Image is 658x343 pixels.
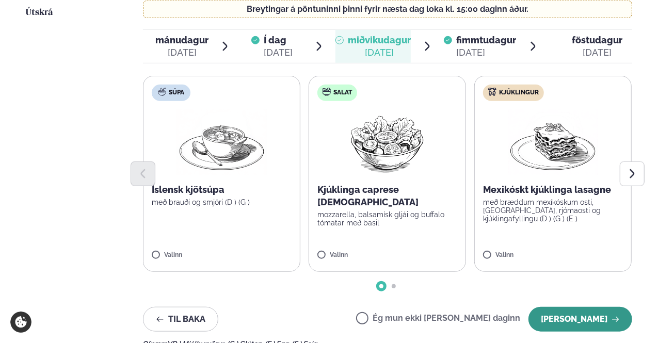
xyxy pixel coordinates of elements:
[176,109,267,175] img: Soup.png
[379,284,383,288] span: Go to slide 1
[456,46,516,59] div: [DATE]
[131,161,155,186] button: Previous slide
[483,184,623,196] p: Mexikóskt kjúklinga lasagne
[508,109,599,175] img: Lasagna.png
[323,88,331,96] img: salad.svg
[342,109,433,175] img: Salad.png
[169,89,184,97] span: Súpa
[152,198,292,206] p: með brauði og smjöri (D ) (G )
[333,89,352,97] span: Salat
[499,89,539,97] span: Kjúklingur
[317,184,457,208] p: Kjúklinga caprese [DEMOGRAPHIC_DATA]
[488,88,496,96] img: chicken.svg
[155,35,208,45] span: mánudagur
[264,34,293,46] span: Í dag
[528,307,632,332] button: [PERSON_NAME]
[152,184,292,196] p: Íslensk kjötsúpa
[572,46,622,59] div: [DATE]
[10,312,31,333] a: Cookie settings
[348,46,411,59] div: [DATE]
[483,198,623,223] p: með bræddum mexíkóskum osti, [GEOGRAPHIC_DATA], rjómaosti og kjúklingafyllingu (D ) (G ) (E )
[348,35,411,45] span: miðvikudagur
[26,8,53,17] span: Útskrá
[392,284,396,288] span: Go to slide 2
[143,307,218,332] button: Til baka
[155,46,208,59] div: [DATE]
[456,35,516,45] span: fimmtudagur
[264,46,293,59] div: [DATE]
[26,7,53,19] a: Útskrá
[572,35,622,45] span: föstudagur
[620,161,645,186] button: Next slide
[158,88,166,96] img: soup.svg
[317,210,457,227] p: mozzarella, balsamísk gljái og buffalo tómatar með basil
[154,5,621,13] p: Breytingar á pöntuninni þinni fyrir næsta dag loka kl. 15:00 daginn áður.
